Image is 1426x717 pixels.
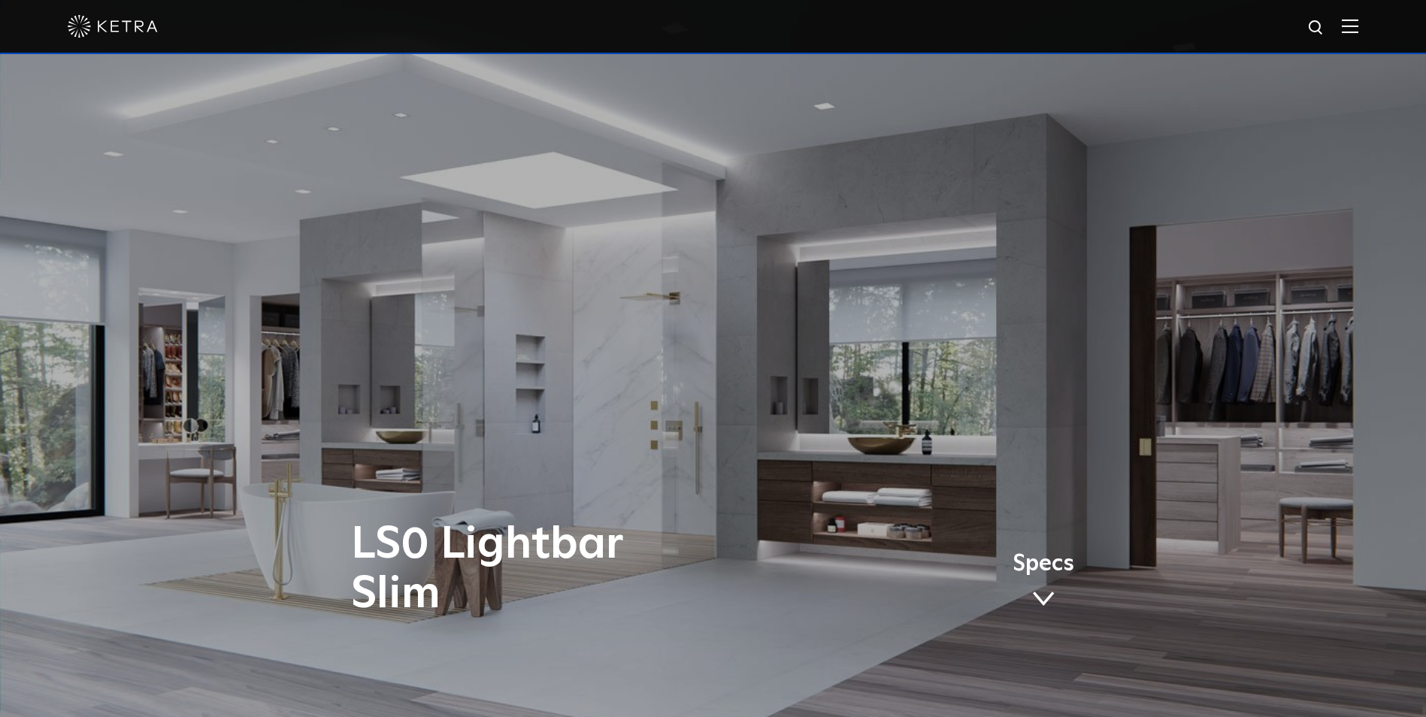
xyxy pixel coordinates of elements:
img: Hamburger%20Nav.svg [1342,19,1358,33]
span: Specs [1013,553,1074,575]
h1: LS0 Lightbar Slim [351,520,776,619]
a: Specs [1013,553,1074,612]
img: search icon [1307,19,1326,38]
img: ketra-logo-2019-white [68,15,158,38]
